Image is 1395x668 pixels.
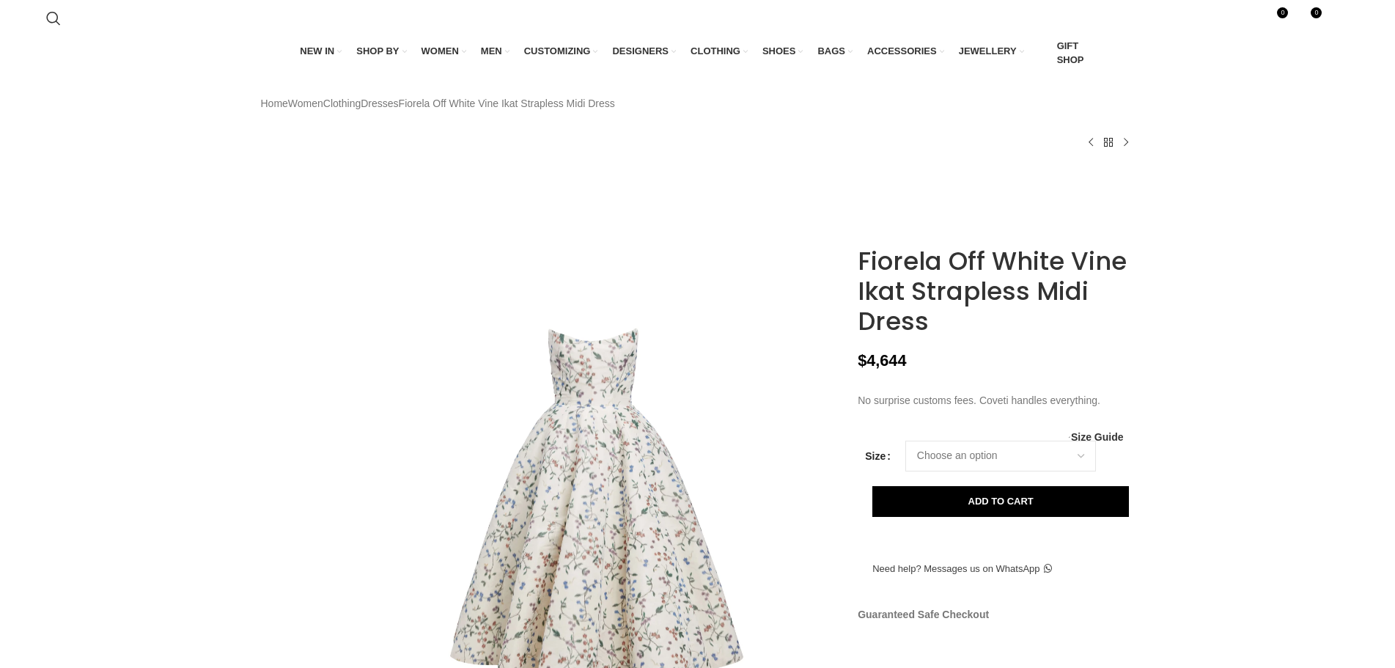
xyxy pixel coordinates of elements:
img: Markarian [257,265,347,350]
img: sMarkarianafiyaa gown [257,543,347,629]
span: JEWELLERY [959,45,1017,58]
a: SHOP BY [356,36,406,67]
a: Home [261,95,288,111]
a: 0 [1292,4,1322,33]
a: 0 [1259,4,1289,33]
a: Previous product [1082,133,1100,151]
a: BAGS [817,36,853,67]
span: SHOP BY [356,45,399,58]
a: Dresses [361,95,398,111]
a: SHOES [762,36,803,67]
a: JEWELLERY [959,36,1024,67]
a: MEN [481,36,509,67]
a: Women [288,95,323,111]
label: Size [865,448,891,464]
a: DESIGNERS [612,36,676,67]
a: GIFT SHOP [1039,36,1095,70]
span: NEW IN [300,45,334,58]
strong: Guaranteed Safe Checkout [858,609,989,620]
span: 0 [1311,7,1322,18]
span: WOMEN [422,45,459,58]
div: My Wishlist [1292,4,1322,33]
div: Main navigation [39,36,1357,70]
span: $ [858,351,866,370]
a: CLOTHING [691,36,748,67]
img: Markarian gowns [257,450,347,536]
a: Search [39,4,68,33]
span: CUSTOMIZING [524,45,591,58]
a: Next product [1117,133,1135,151]
p: No surprise customs fees. Coveti handles everything. [858,392,1134,408]
button: Add to cart [872,486,1129,517]
a: ACCESSORIES [867,36,944,67]
a: Need help? Messages us on WhatsApp [858,554,1066,584]
h1: Fiorela Off White Vine Ikat Strapless Midi Dress [858,246,1134,336]
span: SHOES [762,45,796,58]
span: MEN [481,45,502,58]
img: Markarian [858,173,924,239]
span: ACCESSORIES [867,45,937,58]
a: NEW IN [300,36,342,67]
a: CUSTOMIZING [524,36,598,67]
bdi: 4,644 [858,351,906,370]
a: WOMEN [422,36,466,67]
img: Markarian dress [257,358,347,444]
img: GiftBag [1039,47,1052,60]
a: Clothing [323,95,361,111]
span: GIFT SHOP [1057,40,1095,66]
span: 0 [1277,7,1288,18]
span: BAGS [817,45,845,58]
span: Fiorela Off White Vine Ikat Strapless Midi Dress [399,95,615,111]
nav: Breadcrumb [261,95,615,111]
span: CLOTHING [691,45,740,58]
img: guaranteed-safe-checkout-bordered.j [858,631,1112,651]
span: DESIGNERS [612,45,669,58]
